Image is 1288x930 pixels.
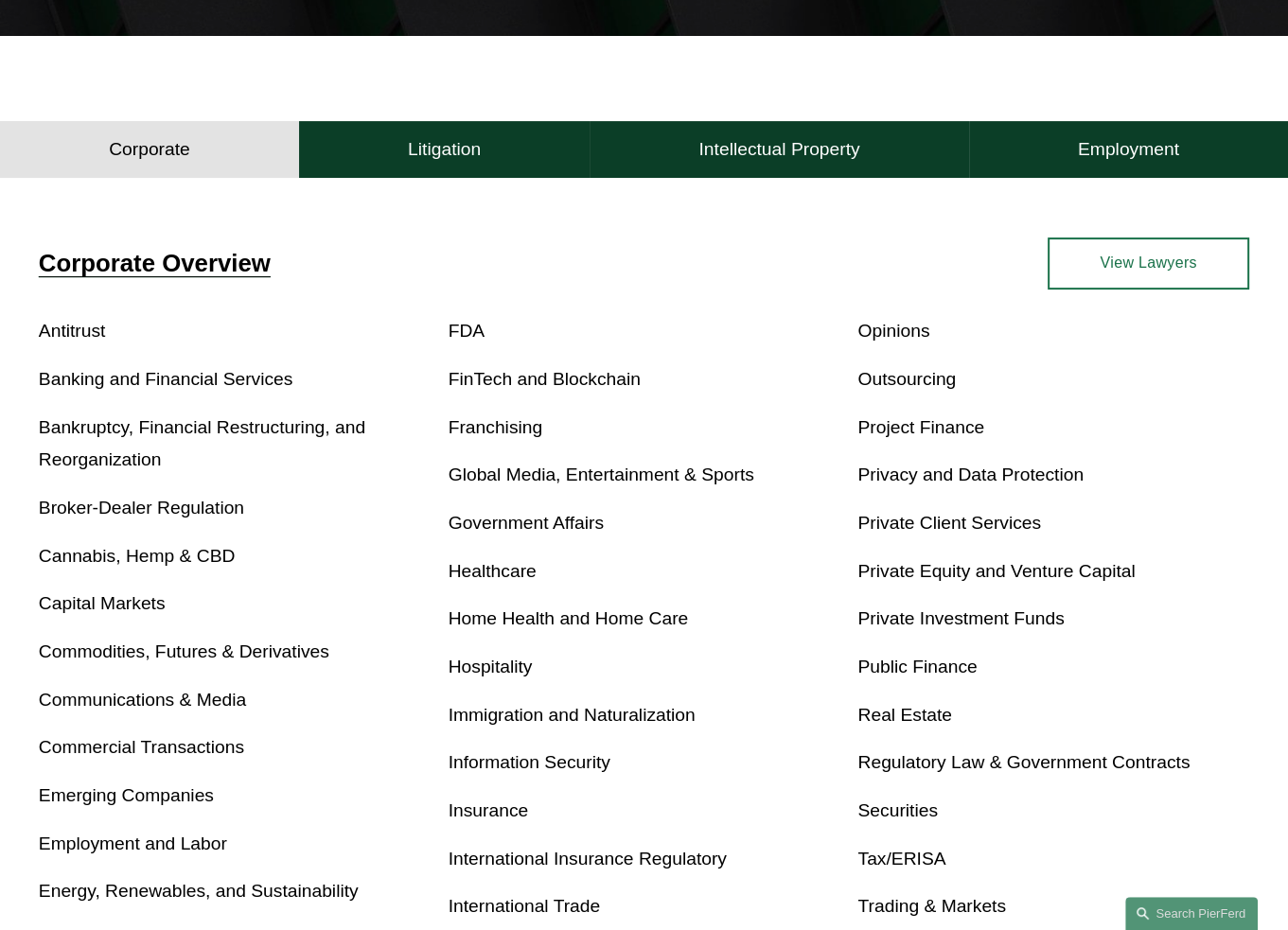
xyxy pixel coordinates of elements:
[109,138,190,161] h4: Corporate
[449,849,727,869] a: International Insurance Regulatory
[39,833,227,853] a: Employment and Labor
[857,513,1041,533] a: Private Client Services
[857,321,929,341] a: Opinions
[1048,237,1249,290] a: View Lawyers
[39,690,246,710] a: Communications & Media
[857,561,1135,581] a: Private Equity and Venture Capital
[39,641,329,661] a: Commodities, Futures & Derivatives
[857,417,984,437] a: Project Finance
[449,896,601,916] a: International Trade
[857,800,938,820] a: Securities
[857,896,1006,916] a: Trading & Markets
[449,417,543,437] a: Franchising
[39,593,166,613] a: Capital Markets
[857,608,1064,628] a: Private Investment Funds
[857,705,952,725] a: Real Estate
[39,498,244,518] a: Broker-Dealer Regulation
[449,705,696,725] a: Immigration and Naturalization
[1125,897,1258,930] a: Search this site
[857,849,945,869] a: Tax/ERISA
[39,881,359,901] a: Energy, Renewables, and Sustainability
[449,465,754,484] a: Global Media, Entertainment & Sports
[449,800,529,820] a: Insurance
[857,465,1084,484] a: Privacy and Data Protection
[449,513,604,533] a: Government Affairs
[857,369,956,389] a: Outsourcing
[857,657,977,676] a: Public Finance
[39,737,244,757] a: Commercial Transactions
[1078,138,1179,161] h4: Employment
[449,369,641,389] a: FinTech and Blockchain
[39,250,271,276] a: Corporate Overview
[449,752,610,772] a: Information Security
[39,417,365,470] a: Bankruptcy, Financial Restructuring, and Reorganization
[698,138,859,161] h4: Intellectual Property
[449,608,689,628] a: Home Health and Home Care
[39,321,106,341] a: Antitrust
[39,785,214,805] a: Emerging Companies
[449,657,533,676] a: Hospitality
[408,138,481,161] h4: Litigation
[449,561,537,581] a: Healthcare
[857,752,1190,772] a: Regulatory Law & Government Contracts
[449,321,485,341] a: FDA
[39,546,236,566] a: Cannabis, Hemp & CBD
[39,369,293,389] a: Banking and Financial Services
